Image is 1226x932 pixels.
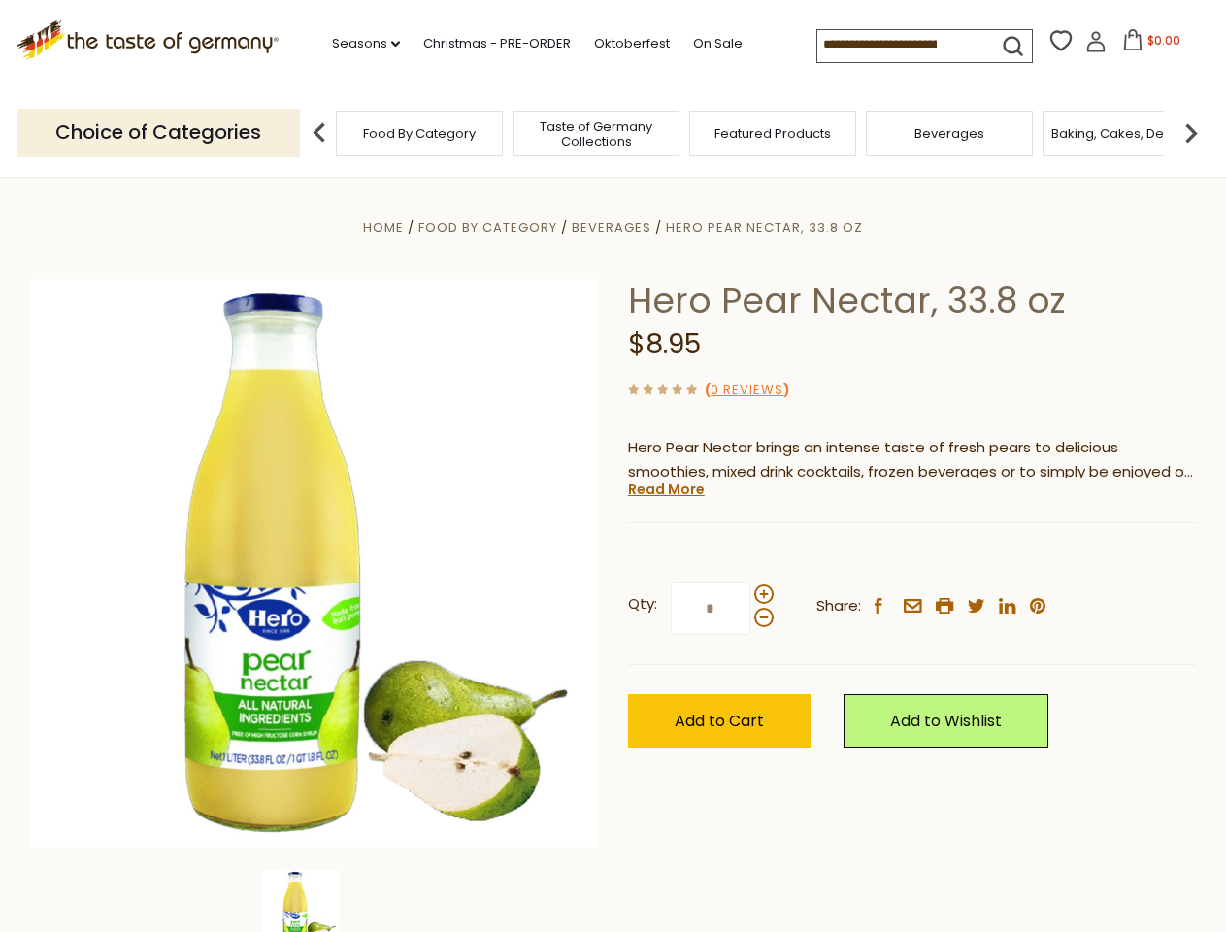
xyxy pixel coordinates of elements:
[418,218,557,237] a: Food By Category
[628,279,1196,322] h1: Hero Pear Nectar, 33.8 oz
[844,694,1048,748] a: Add to Wishlist
[666,218,863,237] a: Hero Pear Nectar, 33.8 oz
[628,592,657,616] strong: Qty:
[693,33,743,54] a: On Sale
[671,582,750,635] input: Qty:
[1051,126,1202,141] a: Baking, Cakes, Desserts
[423,33,571,54] a: Christmas - PRE-ORDER
[572,218,651,237] a: Beverages
[363,126,476,141] a: Food By Category
[628,436,1196,484] p: Hero Pear Nectar brings an intense taste of fresh pears to delicious smoothies, mixed drink cockt...
[17,109,300,156] p: Choice of Categories
[705,381,789,399] span: ( )
[31,279,599,847] img: Hero Pear Nectar, 33.8 oz
[518,119,674,149] a: Taste of Germany Collections
[816,594,861,618] span: Share:
[1172,114,1210,152] img: next arrow
[628,480,705,499] a: Read More
[628,694,811,748] button: Add to Cart
[628,325,701,363] span: $8.95
[594,33,670,54] a: Oktoberfest
[711,381,783,401] a: 0 Reviews
[363,218,404,237] a: Home
[675,710,764,732] span: Add to Cart
[1147,32,1180,49] span: $0.00
[1110,29,1193,58] button: $0.00
[914,126,984,141] a: Beverages
[332,33,400,54] a: Seasons
[300,114,339,152] img: previous arrow
[714,126,831,141] a: Featured Products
